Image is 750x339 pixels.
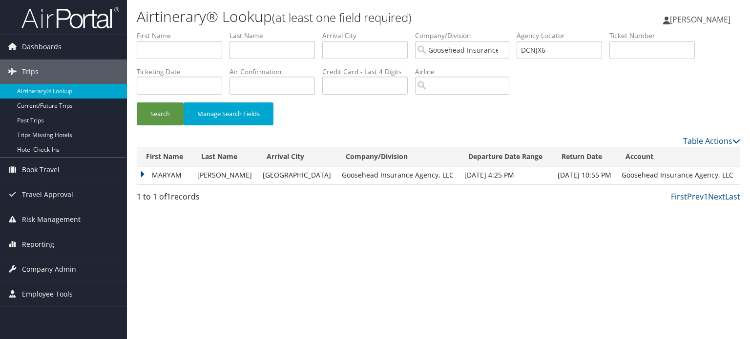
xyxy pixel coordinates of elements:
[322,31,415,40] label: Arrival City
[22,257,76,281] span: Company Admin
[258,147,337,166] th: Arrival City: activate to sort column ascending
[708,191,725,202] a: Next
[704,191,708,202] a: 1
[459,147,552,166] th: Departure Date Range: activate to sort column ascending
[258,166,337,184] td: [GEOGRAPHIC_DATA]
[192,147,258,166] th: Last Name: activate to sort column ascending
[137,147,192,166] th: First Name: activate to sort column ascending
[337,166,460,184] td: Goosehead Insurance Agency, LLC
[184,102,273,125] button: Manage Search Fields
[192,166,258,184] td: [PERSON_NAME]
[683,136,740,146] a: Table Actions
[609,31,702,40] label: Ticket Number
[137,191,277,207] div: 1 to 1 of records
[671,191,687,202] a: First
[137,6,539,27] h1: Airtinerary® Lookup
[22,232,54,257] span: Reporting
[517,31,609,40] label: Agency Locator
[553,166,617,184] td: [DATE] 10:55 PM
[137,102,184,125] button: Search
[459,166,552,184] td: [DATE] 4:25 PM
[670,14,730,25] span: [PERSON_NAME]
[22,282,73,306] span: Employee Tools
[167,191,171,202] span: 1
[137,67,229,77] label: Ticketing Date
[553,147,617,166] th: Return Date: activate to sort column ascending
[415,67,517,77] label: Airline
[21,6,119,29] img: airportal-logo.png
[22,158,60,182] span: Book Travel
[272,9,412,25] small: (at least one field required)
[229,67,322,77] label: Air Confirmation
[22,35,62,59] span: Dashboards
[137,166,192,184] td: MARYAM
[687,191,704,202] a: Prev
[22,60,39,84] span: Trips
[22,182,73,207] span: Travel Approval
[337,147,460,166] th: Company/Division
[22,207,81,232] span: Risk Management
[229,31,322,40] label: Last Name
[137,31,229,40] label: First Name
[415,31,517,40] label: Company/Division
[725,191,740,202] a: Last
[617,147,740,166] th: Account: activate to sort column ascending
[617,166,740,184] td: Goosehead Insurance Agency, LLC
[322,67,415,77] label: Credit Card - Last 4 Digits
[663,5,740,34] a: [PERSON_NAME]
